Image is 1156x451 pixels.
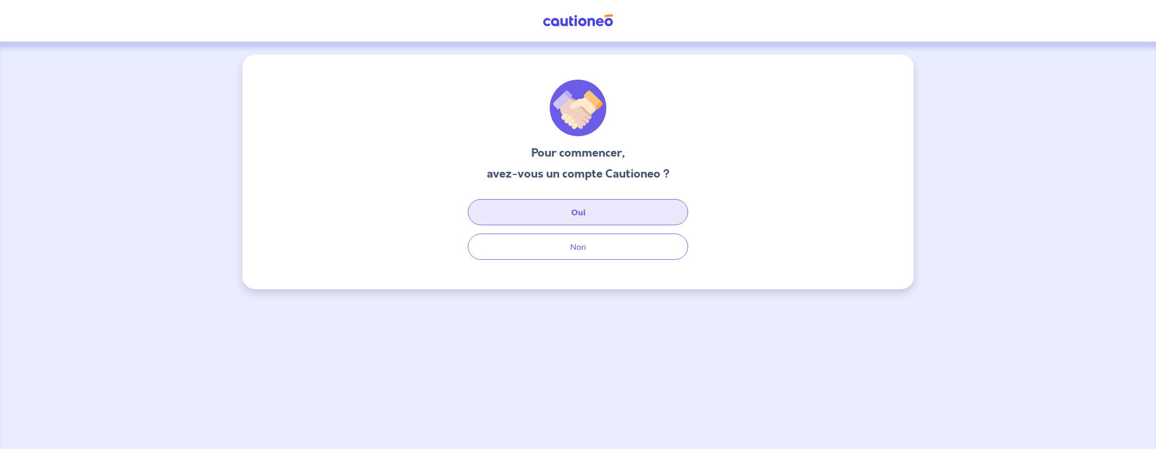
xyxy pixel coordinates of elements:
button: Oui [468,199,688,225]
img: Cautioneo [539,14,617,27]
button: Non [468,234,688,260]
h3: Pour commencer, [487,145,670,161]
img: illu_welcome.svg [550,80,606,136]
h3: avez-vous un compte Cautioneo ? [487,166,670,182]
